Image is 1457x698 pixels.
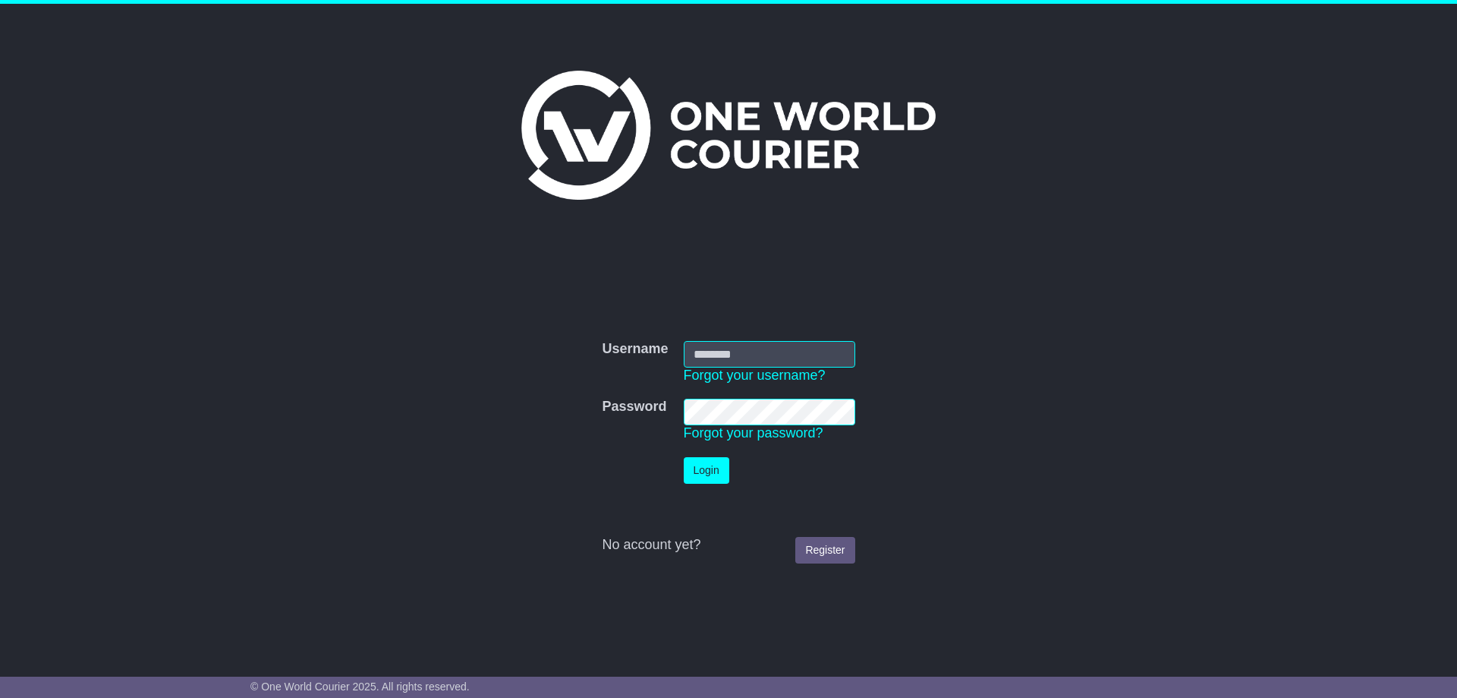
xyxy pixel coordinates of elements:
label: Username [602,341,668,358]
a: Forgot your username? [684,368,826,383]
button: Login [684,457,729,484]
a: Forgot your password? [684,425,823,441]
label: Password [602,399,666,415]
div: No account yet? [602,537,854,554]
span: © One World Courier 2025. All rights reserved. [250,681,470,693]
a: Register [795,537,854,564]
img: One World [521,71,936,200]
